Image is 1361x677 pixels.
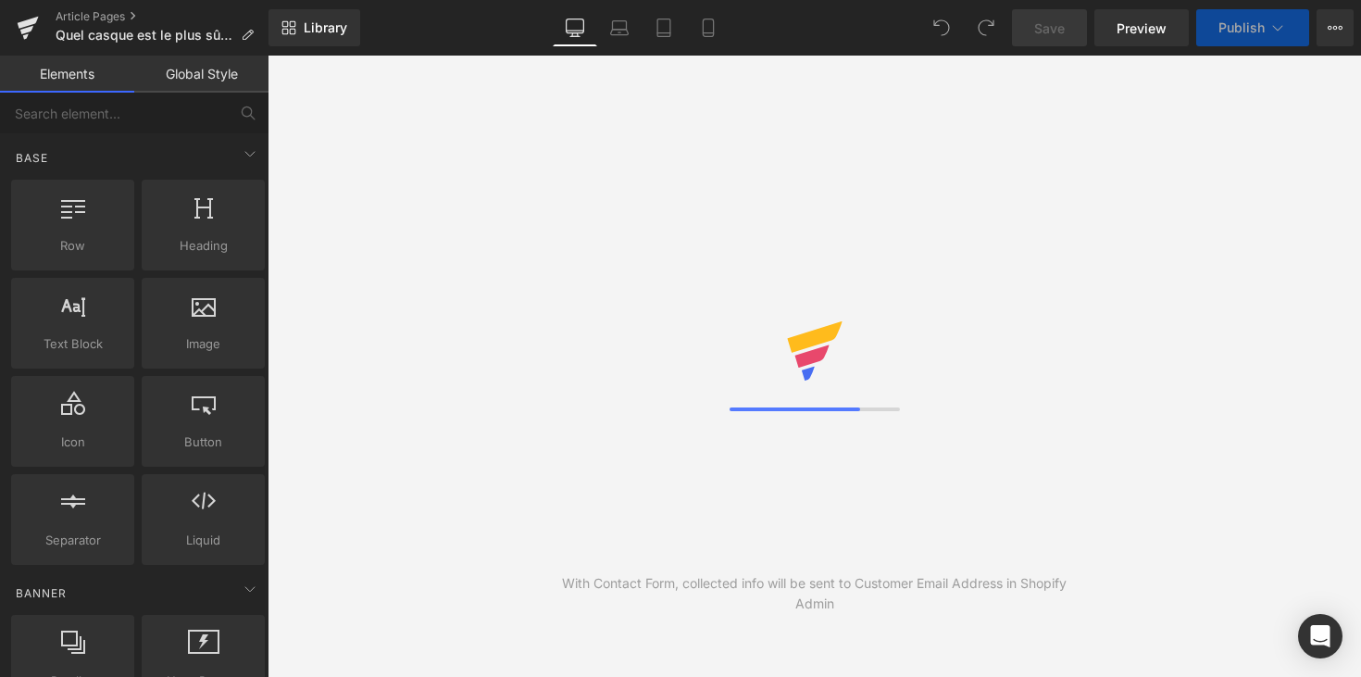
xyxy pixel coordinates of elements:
span: Liquid [147,531,259,550]
a: Preview [1094,9,1189,46]
div: With Contact Form, collected info will be sent to Customer Email Address in Shopify Admin [541,573,1088,614]
a: Article Pages [56,9,268,24]
span: Banner [14,584,69,602]
a: Mobile [686,9,730,46]
a: Global Style [134,56,268,93]
button: More [1317,9,1354,46]
span: Quel casque est le plus sûr pour un vélo électrique ? [56,28,233,43]
a: New Library [268,9,360,46]
span: Save [1034,19,1065,38]
span: Library [304,19,347,36]
span: Icon [17,433,129,452]
div: Open Intercom Messenger [1298,614,1342,658]
a: Desktop [553,9,597,46]
span: Text Block [17,334,129,354]
button: Undo [923,9,960,46]
span: Heading [147,236,259,256]
span: Preview [1117,19,1167,38]
button: Publish [1196,9,1309,46]
a: Tablet [642,9,686,46]
span: Base [14,149,50,167]
a: Laptop [597,9,642,46]
span: Button [147,433,259,452]
span: Image [147,334,259,354]
span: Publish [1218,20,1265,35]
button: Redo [968,9,1005,46]
span: Separator [17,531,129,550]
span: Row [17,236,129,256]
